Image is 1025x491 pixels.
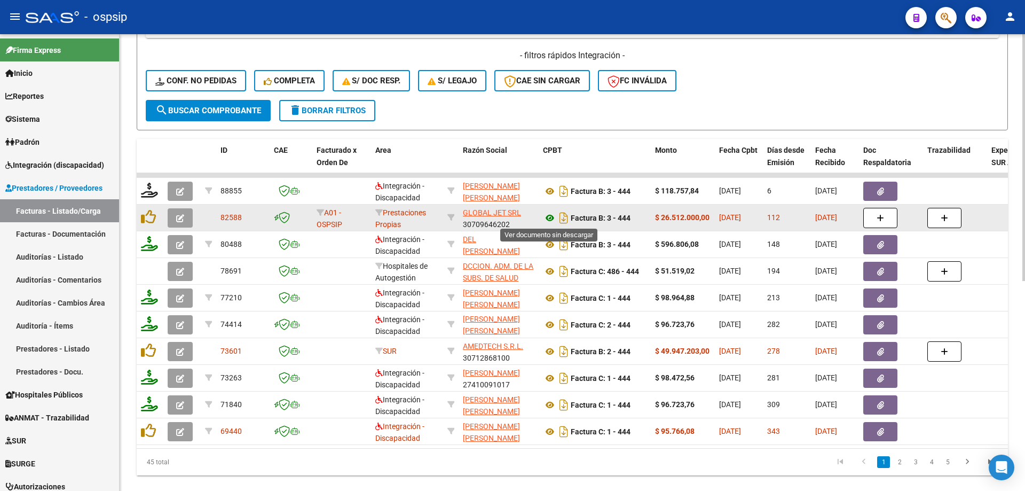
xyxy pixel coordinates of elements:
[220,267,242,275] span: 78691
[571,214,630,222] strong: Factura B: 3 - 444
[655,267,695,275] strong: $ 51.519,02
[719,213,741,222] span: [DATE]
[463,233,534,256] div: 20270834907
[655,320,695,329] strong: $ 96.723,76
[5,458,35,470] span: SURGE
[375,369,424,389] span: Integración - Discapacidad
[5,435,26,447] span: SUR
[463,289,520,309] span: [PERSON_NAME] [PERSON_NAME]
[815,293,837,302] span: [DATE]
[463,342,523,350] span: AMEDTECH S.R.L.
[463,287,534,309] div: 27366862256
[655,240,699,248] strong: $ 596.806,08
[9,10,21,23] mat-icon: menu
[375,422,424,443] span: Integración - Discapacidad
[5,44,61,56] span: Firma Express
[5,412,89,424] span: ANMAT - Trazabilidad
[811,139,859,186] datatable-header-cell: Fecha Recibido
[815,347,837,355] span: [DATE]
[767,427,780,435] span: 343
[719,427,741,435] span: [DATE]
[463,367,534,389] div: 27410091017
[557,316,571,333] i: Descargar documento
[908,453,924,471] li: page 3
[375,262,428,283] span: Hospitales de Autogestión
[5,90,44,102] span: Reportes
[557,370,571,387] i: Descargar documento
[557,290,571,307] i: Descargar documento
[815,427,837,435] span: [DATE]
[463,395,520,416] span: [PERSON_NAME] [PERSON_NAME]
[220,373,242,382] span: 73263
[719,267,741,275] span: [DATE]
[767,320,780,329] span: 282
[557,209,571,227] i: Descargar documento
[859,139,923,186] datatable-header-cell: Doc Respaldatoria
[220,186,242,195] span: 88855
[557,343,571,360] i: Descargar documento
[815,267,837,275] span: [DATE]
[463,340,534,363] div: 30712868100
[909,456,922,468] a: 3
[375,315,424,336] span: Integración - Discapacidad
[146,50,999,61] h4: - filtros rápidos Integración -
[763,139,811,186] datatable-header-cell: Días desde Emisión
[571,321,630,329] strong: Factura C: 2 - 444
[981,456,1001,468] a: go to last page
[815,213,837,222] span: [DATE]
[220,347,242,355] span: 73601
[137,449,309,476] div: 45 total
[815,146,845,167] span: Fecha Recibido
[767,347,780,355] span: 278
[463,235,520,268] span: DEL [PERSON_NAME] [PERSON_NAME]
[719,240,741,248] span: [DATE]
[655,427,695,435] strong: $ 95.766,08
[655,186,699,195] strong: $ 118.757,84
[220,320,242,329] span: 74414
[767,373,780,382] span: 281
[854,456,874,468] a: go to previous page
[767,146,805,167] span: Días desde Emisión
[216,139,270,186] datatable-header-cell: ID
[655,293,695,302] strong: $ 98.964,88
[5,113,40,125] span: Sistema
[220,213,242,222] span: 82588
[463,422,520,443] span: [PERSON_NAME] [PERSON_NAME]
[463,394,534,416] div: 27388860761
[655,146,677,154] span: Monto
[719,373,741,382] span: [DATE]
[220,146,227,154] span: ID
[220,400,242,409] span: 71840
[815,186,837,195] span: [DATE]
[463,182,520,202] span: [PERSON_NAME] [PERSON_NAME]
[863,146,911,167] span: Doc Respaldatoria
[428,76,477,85] span: S/ legajo
[375,208,426,229] span: Prestaciones Propias
[719,347,741,355] span: [DATE]
[539,139,651,186] datatable-header-cell: CPBT
[815,400,837,409] span: [DATE]
[571,347,630,356] strong: Factura B: 2 - 444
[655,373,695,382] strong: $ 98.472,56
[342,76,401,85] span: S/ Doc Resp.
[557,183,571,200] i: Descargar documento
[375,289,424,309] span: Integración - Discapacidad
[923,139,987,186] datatable-header-cell: Trazabilidad
[719,186,741,195] span: [DATE]
[333,70,411,91] button: S/ Doc Resp.
[463,146,507,154] span: Razón Social
[767,213,780,222] span: 112
[220,427,242,435] span: 69440
[989,455,1014,480] div: Open Intercom Messenger
[254,70,325,91] button: Completa
[893,456,906,468] a: 2
[719,320,741,329] span: [DATE]
[608,76,667,85] span: FC Inválida
[571,187,630,196] strong: Factura B: 3 - 444
[719,293,741,302] span: [DATE]
[651,139,715,186] datatable-header-cell: Monto
[957,456,977,468] a: go to next page
[815,240,837,248] span: [DATE]
[220,240,242,248] span: 80488
[459,139,539,186] datatable-header-cell: Razón Social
